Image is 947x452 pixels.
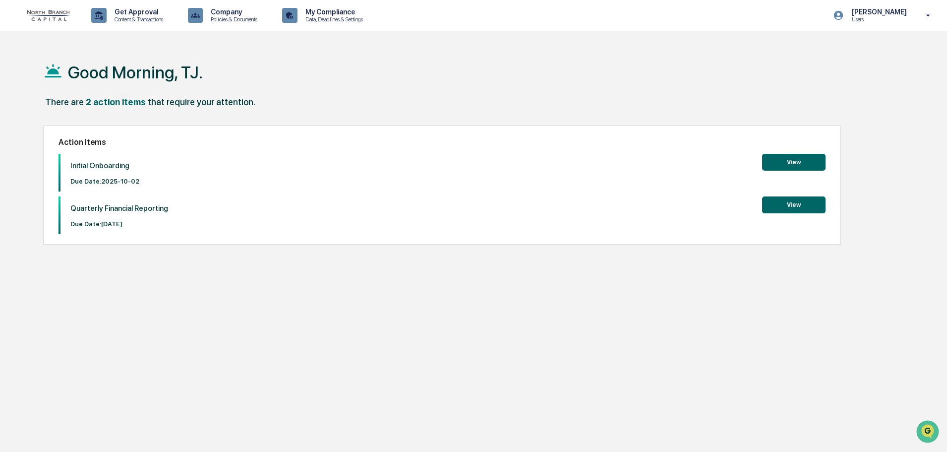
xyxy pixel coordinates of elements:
span: Data Lookup [20,144,62,154]
img: logo [24,10,71,21]
p: Content & Transactions [107,16,168,23]
div: that require your attention. [148,97,255,107]
button: View [762,196,826,213]
p: Quarterly Financial Reporting [70,204,168,213]
p: [PERSON_NAME] [844,8,912,16]
p: Due Date: 2025-10-02 [70,178,139,185]
div: 🖐️ [10,126,18,134]
span: Attestations [82,125,123,135]
iframe: Open customer support [915,419,942,446]
p: Company [203,8,262,16]
div: We're available if you need us! [34,86,125,94]
p: How can we help? [10,21,180,37]
div: 2 action items [86,97,146,107]
a: 🔎Data Lookup [6,140,66,158]
p: Initial Onboarding [70,161,139,170]
a: View [762,199,826,209]
a: 🖐️Preclearance [6,121,68,139]
a: 🗄️Attestations [68,121,127,139]
p: Due Date: [DATE] [70,220,168,228]
p: My Compliance [297,8,368,16]
p: Data, Deadlines & Settings [297,16,368,23]
p: Users [844,16,912,23]
a: Powered byPylon [70,168,120,176]
p: Policies & Documents [203,16,262,23]
h1: Good Morning, TJ. [68,63,203,82]
div: 🔎 [10,145,18,153]
button: Start new chat [169,79,180,91]
div: There are [45,97,84,107]
h2: Action Items [59,137,826,147]
img: 1746055101610-c473b297-6a78-478c-a979-82029cc54cd1 [10,76,28,94]
div: Start new chat [34,76,163,86]
span: Pylon [99,168,120,176]
button: View [762,154,826,171]
div: 🗄️ [72,126,80,134]
span: Preclearance [20,125,64,135]
a: View [762,157,826,166]
p: Get Approval [107,8,168,16]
